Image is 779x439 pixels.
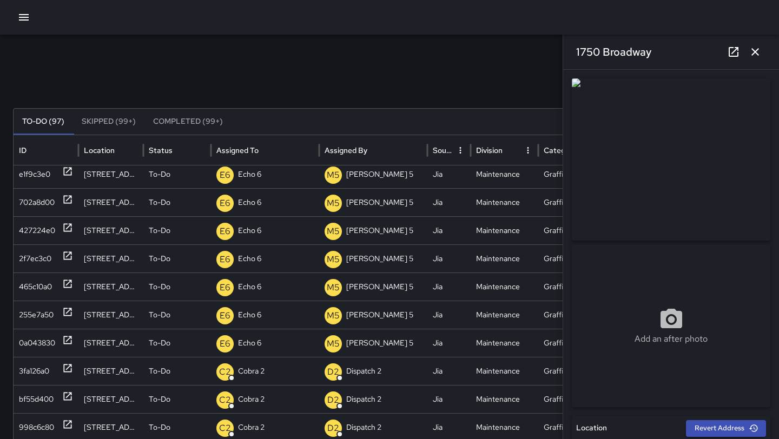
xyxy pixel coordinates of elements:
div: Assigned By [325,145,367,155]
div: Maintenance [471,216,538,244]
p: C2 [219,422,231,435]
button: Skipped (99+) [73,109,144,135]
p: [PERSON_NAME] 5 [346,245,413,272]
p: To-Do [149,329,170,357]
div: 180 Grand Avenue [78,301,143,329]
p: To-Do [149,217,170,244]
div: Jia [427,357,471,385]
p: M5 [327,253,340,266]
div: 427224e0 [19,217,55,244]
p: Echo 6 [238,273,261,301]
div: Division [476,145,503,155]
div: 2f7ec3c0 [19,245,51,272]
p: M5 [327,281,340,294]
div: Maintenance [471,329,538,357]
div: Maintenance [471,385,538,413]
p: E6 [220,197,230,210]
p: To-Do [149,301,170,329]
p: C2 [219,365,231,378]
p: Echo 6 [238,301,261,329]
p: To-Do [149,385,170,413]
div: Graffiti Abated Large [538,301,606,329]
div: Graffiti Abated Large [538,244,606,272]
div: Jia [427,301,471,329]
p: M5 [327,169,340,182]
div: Status [149,145,173,155]
div: Graffiti Abated Large [538,216,606,244]
div: 367 24th Street [78,160,143,188]
button: Source column menu [453,143,468,158]
p: Dispatch 2 [346,357,381,385]
div: Jia [427,160,471,188]
div: Maintenance [471,357,538,385]
div: bf55d400 [19,385,54,413]
div: Graffiti Abated Large [538,329,606,357]
p: Cobra 2 [238,357,265,385]
button: To-Do (97) [14,109,73,135]
div: 315 24th Street [78,188,143,216]
p: D2 [327,422,339,435]
p: E6 [220,281,230,294]
div: Maintenance [471,272,538,301]
p: E6 [220,225,230,238]
div: Maintenance [471,188,538,216]
p: D2 [327,394,339,407]
div: Maintenance [471,244,538,272]
p: To-Do [149,161,170,188]
p: Dispatch 2 [346,385,381,413]
p: [PERSON_NAME] 5 [346,189,413,216]
p: To-Do [149,273,170,301]
div: Maintenance [471,301,538,329]
p: E6 [220,253,230,266]
div: 0a043830 [19,329,55,357]
div: Graffiti Abated Large [538,357,606,385]
p: To-Do [149,245,170,272]
div: 180 Grand Avenue [78,272,143,301]
p: Echo 6 [238,245,261,272]
p: M5 [327,309,340,322]
div: 2346 Valdez Street [78,216,143,244]
div: 2346 Valdez Street [78,244,143,272]
div: Maintenance [471,160,538,188]
p: [PERSON_NAME] 5 [346,161,413,188]
div: 180 Grand Avenue [78,329,143,357]
button: Completed (99+) [144,109,232,135]
p: [PERSON_NAME] 5 [346,329,413,357]
div: Graffiti Abated Large [538,188,606,216]
div: ID [19,145,27,155]
div: Source [433,145,452,155]
div: 255e7a50 [19,301,54,329]
div: Graffiti Abated Large [538,160,606,188]
div: 1200 Broadway [78,357,143,385]
div: 440 11th Street [78,385,143,413]
p: [PERSON_NAME] 5 [346,301,413,329]
div: Category [544,145,576,155]
div: Graffiti Sticker Abated Small [538,385,606,413]
div: e1f9c3e0 [19,161,50,188]
p: Cobra 2 [238,385,265,413]
p: [PERSON_NAME] 5 [346,273,413,301]
div: 702a8d00 [19,189,55,216]
p: Echo 6 [238,161,261,188]
div: 465c10a0 [19,273,52,301]
div: Jia [427,329,471,357]
div: Jia [427,244,471,272]
div: 3fa126a0 [19,357,49,385]
p: D2 [327,365,339,378]
div: Assigned To [216,145,259,155]
div: Jia [427,272,471,301]
div: Graffiti Abated Large [538,272,606,301]
p: Echo 6 [238,217,261,244]
p: C2 [219,394,231,407]
button: Division column menu [520,143,536,158]
p: E6 [220,337,230,350]
div: Jia [427,188,471,216]
div: Jia [427,216,471,244]
p: E6 [220,309,230,322]
p: M5 [327,337,340,350]
div: Jia [427,385,471,413]
p: [PERSON_NAME] 5 [346,217,413,244]
p: M5 [327,197,340,210]
p: M5 [327,225,340,238]
p: Echo 6 [238,329,261,357]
